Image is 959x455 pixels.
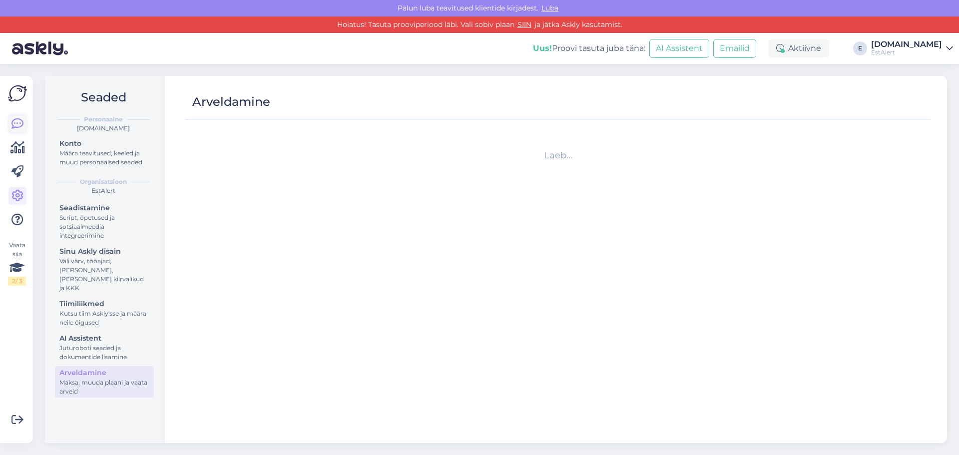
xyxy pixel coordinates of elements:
div: Juturoboti seaded ja dokumentide lisamine [59,344,149,362]
button: AI Assistent [649,39,709,58]
b: Personaalne [84,115,123,124]
button: Emailid [713,39,756,58]
div: Proovi tasuta juba täna: [533,42,645,54]
div: [DOMAIN_NAME] [871,40,942,48]
div: AI Assistent [59,333,149,344]
div: Vaata siia [8,241,26,286]
a: AI AssistentJuturoboti seaded ja dokumentide lisamine [55,332,154,363]
div: E [853,41,867,55]
div: Vali värv, tööajad, [PERSON_NAME], [PERSON_NAME] kiirvalikud ja KKK [59,257,149,293]
div: EstAlert [53,186,154,195]
a: KontoMäära teavitused, keeled ja muud personaalsed seaded [55,137,154,168]
h2: Seaded [53,88,154,107]
div: 2 / 3 [8,277,26,286]
div: EstAlert [871,48,942,56]
a: Sinu Askly disainVali värv, tööajad, [PERSON_NAME], [PERSON_NAME] kiirvalikud ja KKK [55,245,154,294]
a: SeadistamineScript, õpetused ja sotsiaalmeedia integreerimine [55,201,154,242]
img: Askly Logo [8,84,27,103]
div: Määra teavitused, keeled ja muud personaalsed seaded [59,149,149,167]
b: Organisatsioon [80,177,127,186]
a: ArveldamineMaksa, muuda plaani ja vaata arveid [55,366,154,398]
div: Script, õpetused ja sotsiaalmeedia integreerimine [59,213,149,240]
div: Arveldamine [192,92,270,111]
div: Kutsu tiim Askly'sse ja määra neile õigused [59,309,149,327]
div: Seadistamine [59,203,149,213]
a: SIIN [514,20,534,29]
div: Arveldamine [59,368,149,378]
span: Luba [538,3,561,12]
a: [DOMAIN_NAME]EstAlert [871,40,953,56]
b: Uus! [533,43,552,53]
a: TiimiliikmedKutsu tiim Askly'sse ja määra neile õigused [55,297,154,329]
div: Laeb... [189,149,927,162]
div: Tiimiliikmed [59,299,149,309]
div: Sinu Askly disain [59,246,149,257]
div: Maksa, muuda plaani ja vaata arveid [59,378,149,396]
div: Aktiivne [768,39,829,57]
div: Konto [59,138,149,149]
div: [DOMAIN_NAME] [53,124,154,133]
